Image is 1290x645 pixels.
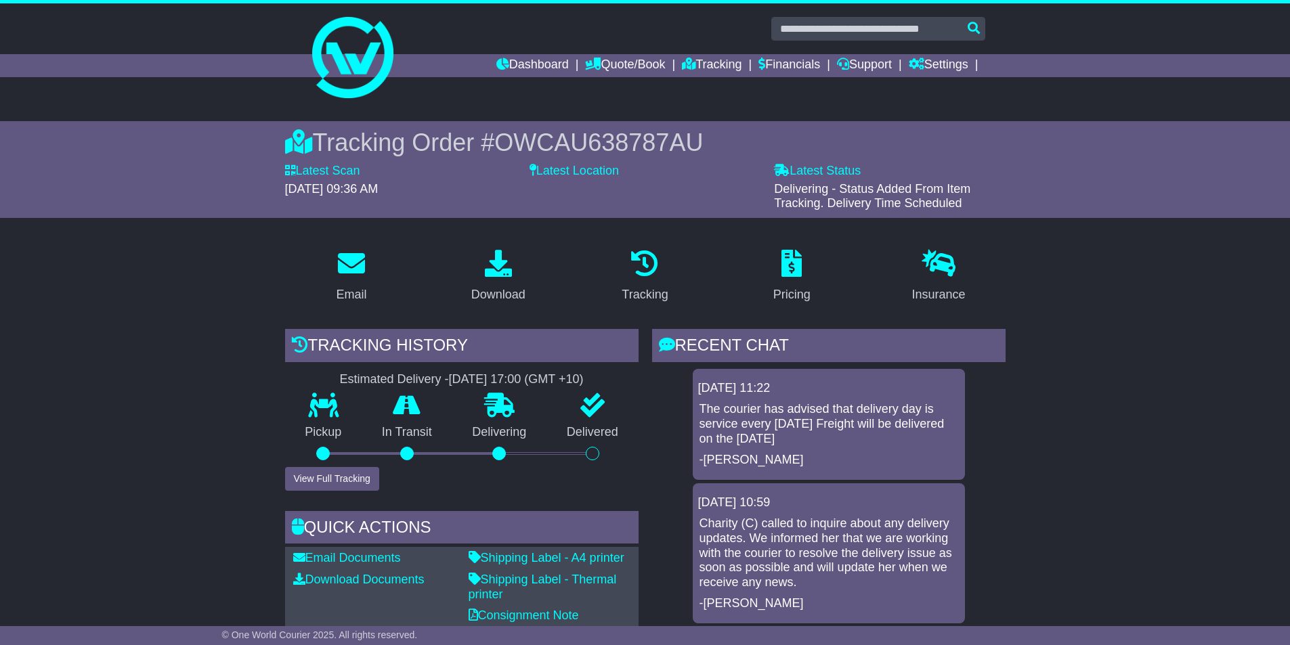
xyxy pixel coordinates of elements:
a: Email [327,245,375,309]
p: In Transit [362,425,452,440]
div: Tracking history [285,329,639,365]
a: Download [463,245,534,309]
div: Tracking [622,286,668,304]
a: Dashboard [496,54,569,77]
div: Pricing [773,286,811,304]
a: Support [837,54,892,77]
a: Tracking [682,54,741,77]
p: Delivered [546,425,639,440]
button: View Full Tracking [285,467,379,491]
div: Download [471,286,525,304]
div: [DATE] 17:00 (GMT +10) [449,372,584,387]
div: Quick Actions [285,511,639,548]
div: [DATE] 10:59 [698,495,960,510]
label: Latest Scan [285,164,360,179]
p: -[PERSON_NAME] [700,453,958,468]
a: Shipping Label - Thermal printer [469,573,617,601]
a: Quote/Book [585,54,665,77]
a: Consignment Note [469,608,579,622]
div: Insurance [912,286,966,304]
span: © One World Courier 2025. All rights reserved. [222,629,418,640]
label: Latest Status [774,164,861,179]
div: Estimated Delivery - [285,372,639,387]
a: Email Documents [293,551,401,564]
p: Delivering [452,425,547,440]
a: Pricing [765,245,819,309]
a: Shipping Label - A4 printer [469,551,624,564]
p: The courier has advised that delivery day is service every [DATE] Freight will be delivered on th... [700,402,958,446]
span: OWCAU638787AU [494,129,703,156]
p: Pickup [285,425,362,440]
span: [DATE] 09:36 AM [285,182,379,196]
label: Latest Location [530,164,619,179]
span: Delivering - Status Added From Item Tracking. Delivery Time Scheduled [774,182,970,210]
a: Financials [758,54,820,77]
a: Settings [909,54,968,77]
a: Download Documents [293,573,425,586]
a: Tracking [613,245,676,309]
div: Email [336,286,366,304]
p: Charity (C) called to inquire about any delivery updates. We informed her that we are working wit... [700,516,958,590]
a: Insurance [903,245,974,309]
div: [DATE] 11:22 [698,381,960,396]
p: -[PERSON_NAME] [700,596,958,611]
div: Tracking Order # [285,128,1006,157]
div: RECENT CHAT [652,329,1006,365]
